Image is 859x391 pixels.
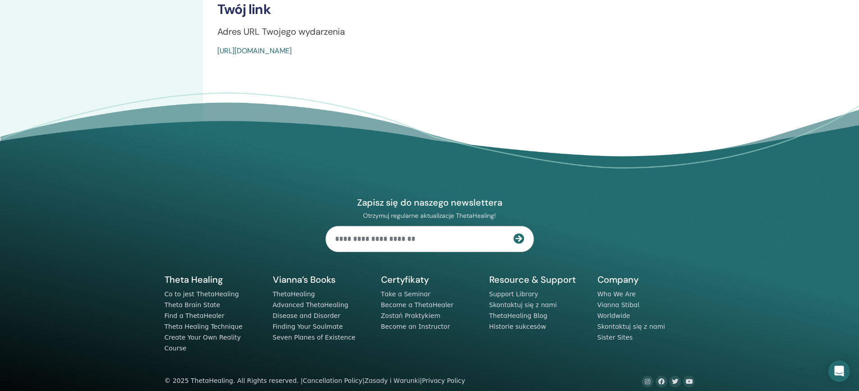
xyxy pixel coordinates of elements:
a: Sister Sites [597,334,633,341]
h5: Company [597,274,695,285]
a: Create Your Own Reality Course [165,334,241,352]
h4: Zapisz się do naszego newslettera [326,197,534,208]
a: Historie sukcesów [489,323,546,330]
a: Zasady i Warunki [364,377,420,384]
a: Zostań Praktykiem [381,312,441,319]
p: Otrzymuj regularne aktualizacje ThetaHealing! [326,212,534,220]
a: Take a Seminar [381,290,431,298]
a: ThetaHealing [273,290,315,298]
div: © 2025 ThetaHealing. All Rights reserved. | | | [165,376,465,386]
a: Support Library [489,290,538,298]
a: Vianna Stibal [597,301,639,308]
h5: Resource & Support [489,274,587,285]
a: Advanced ThetaHealing [273,301,349,308]
a: Skontaktuj się z nami [489,301,557,308]
a: [URL][DOMAIN_NAME] [217,46,292,55]
a: Skontaktuj się z nami [597,323,665,330]
h5: Vianna’s Books [273,274,370,285]
a: Disease and Disorder [273,312,340,319]
a: Co to jest ThetaHealing [165,290,239,298]
a: Seven Planes of Existence [273,334,356,341]
a: ThetaHealing Blog [489,312,547,319]
a: Theta Healing Technique [165,323,243,330]
h3: Twój link [217,1,761,18]
h5: Certyfikaty [381,274,478,285]
a: Who We Are [597,290,636,298]
a: Find a ThetaHealer [165,312,225,319]
a: Become a ThetaHealer [381,301,454,308]
a: Theta Brain State [165,301,220,308]
a: Worldwide [597,312,630,319]
h5: Theta Healing [165,274,262,285]
a: Finding Your Soulmate [273,323,343,330]
a: Privacy Policy [422,377,465,384]
a: Become an Instructor [381,323,450,330]
div: Open Intercom Messenger [828,360,850,382]
p: Adres URL Twojego wydarzenia [217,25,761,38]
a: Cancellation Policy [303,377,362,384]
